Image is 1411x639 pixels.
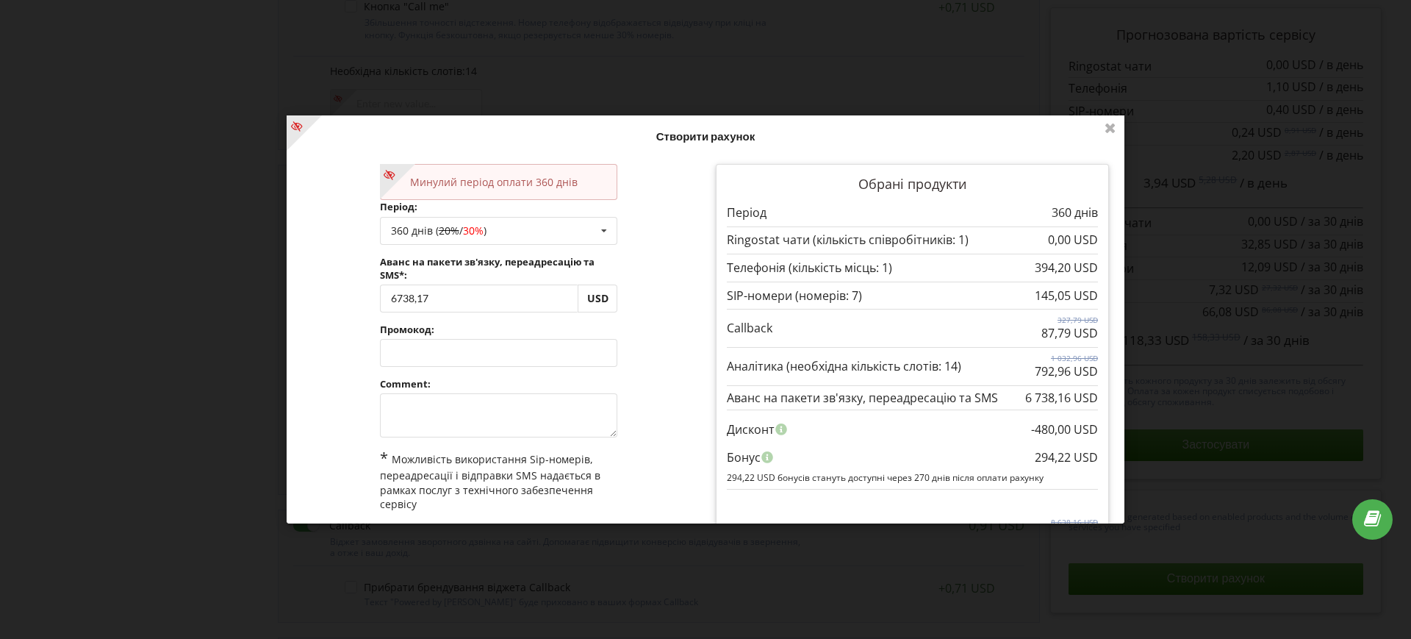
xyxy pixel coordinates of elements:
[380,377,618,390] label: Comment:
[727,320,772,337] p: Callback
[1052,204,1098,221] p: 360 днів
[1025,391,1098,404] div: 6 738,16 USD
[302,129,1109,143] h4: Створити рахунок
[727,260,892,276] p: Телефонія (кількість місць: 1)
[380,254,618,281] label: Аванс на пакети зв'язку, переадресацію та SMS*:
[727,232,969,249] p: Ringostat чати (кількість співробітників: 1)
[380,285,578,313] input: Enter sum
[727,391,1098,404] div: Аванс на пакети зв'язку, переадресацію та SMS
[391,225,487,235] div: 360 днів ( / )
[395,175,603,190] p: Минулий період оплати 360 днів
[1035,287,1098,304] p: 145,05 USD
[380,323,618,336] label: Промокод:
[463,223,484,237] span: 30%
[439,223,459,237] s: 20%
[380,200,618,213] label: Період:
[727,358,961,375] p: Аналітика (необхідна кількість слотів: 14)
[578,285,617,313] div: USD
[727,204,766,221] p: Період
[1025,517,1098,527] p: 8 638,16 USD
[1035,353,1098,363] p: 1 032,96 USD
[727,443,1098,471] div: Бонус
[1031,415,1098,443] div: -480,00 USD
[727,175,1098,194] p: Обрані продукти
[1041,325,1098,342] p: 87,79 USD
[727,287,862,304] p: SIP-номери (номерів: 7)
[1041,315,1098,325] p: 327,79 USD
[380,448,618,512] div: Можливість використання Sip-номерів, переадресації і відправки SMS надається в рамках послуг з те...
[727,415,1098,443] div: Дисконт
[1035,443,1098,471] div: 294,22 USD
[1048,232,1098,249] p: 0,00 USD
[1035,363,1098,380] p: 792,96 USD
[727,522,755,539] p: Сума
[727,471,1098,484] p: 294,22 USD бонусів стануть доступні через 270 днів після оплати рахунку
[1035,260,1098,276] p: 394,20 USD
